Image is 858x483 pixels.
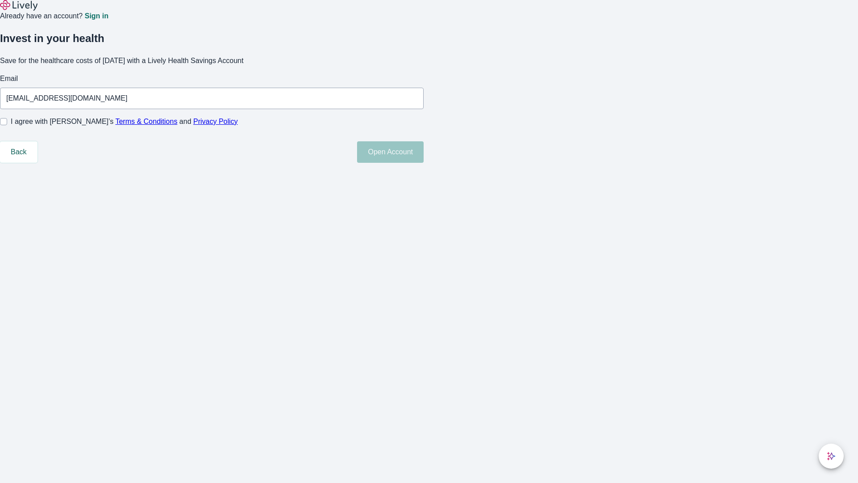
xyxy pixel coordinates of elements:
span: I agree with [PERSON_NAME]’s and [11,116,238,127]
a: Terms & Conditions [115,118,177,125]
svg: Lively AI Assistant [827,452,836,461]
button: chat [819,444,844,469]
a: Privacy Policy [193,118,238,125]
a: Sign in [84,13,108,20]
